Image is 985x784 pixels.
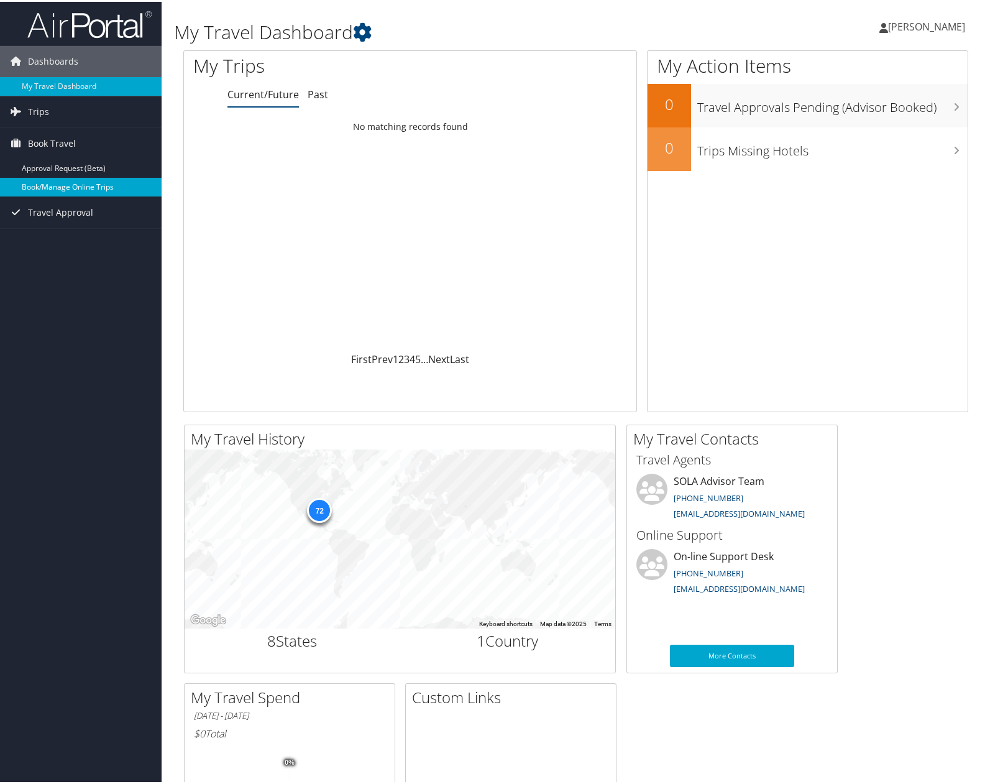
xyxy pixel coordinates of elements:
a: [PHONE_NUMBER] [674,491,743,502]
a: 0Trips Missing Hotels [648,126,968,169]
span: Dashboards [28,44,78,75]
div: 72 [307,496,332,521]
li: On-line Support Desk [630,547,834,598]
h2: 0 [648,92,691,113]
span: Trips [28,95,49,126]
h1: My Travel Dashboard [174,17,710,44]
a: First [351,351,372,364]
span: 8 [267,629,276,649]
h3: Trips Missing Hotels [697,134,968,158]
span: … [421,351,428,364]
a: Prev [372,351,393,364]
a: 4 [410,351,415,364]
a: Next [428,351,450,364]
span: Map data ©2025 [540,619,587,625]
h2: States [194,629,391,650]
h2: Custom Links [412,685,616,706]
td: No matching records found [184,114,636,136]
h2: My Travel History [191,427,615,448]
h3: Online Support [636,525,828,542]
a: 5 [415,351,421,364]
a: 3 [404,351,410,364]
a: 0Travel Approvals Pending (Advisor Booked) [648,82,968,126]
span: $0 [194,725,205,739]
li: SOLA Advisor Team [630,472,834,523]
h6: Total [194,725,385,739]
a: Past [308,86,328,99]
a: [EMAIL_ADDRESS][DOMAIN_NAME] [674,506,805,517]
span: Book Travel [28,126,76,157]
img: airportal-logo.png [27,8,152,37]
a: Open this area in Google Maps (opens a new window) [188,611,229,627]
span: [PERSON_NAME] [888,18,965,32]
img: Google [188,611,229,627]
tspan: 0% [285,757,295,765]
span: 1 [477,629,485,649]
h3: Travel Agents [636,450,828,467]
h2: My Travel Spend [191,685,395,706]
h2: Country [410,629,607,650]
h1: My Action Items [648,51,968,77]
a: Current/Future [227,86,299,99]
a: [PERSON_NAME] [879,6,978,44]
a: [EMAIL_ADDRESS][DOMAIN_NAME] [674,581,805,593]
h1: My Trips [193,51,439,77]
a: 2 [398,351,404,364]
a: More Contacts [670,643,794,665]
a: Last [450,351,469,364]
a: [PHONE_NUMBER] [674,566,743,577]
h2: 0 [648,136,691,157]
a: 1 [393,351,398,364]
h6: [DATE] - [DATE] [194,708,385,720]
a: Terms (opens in new tab) [594,619,612,625]
span: Travel Approval [28,195,93,226]
h3: Travel Approvals Pending (Advisor Booked) [697,91,968,114]
h2: My Travel Contacts [633,427,837,448]
button: Keyboard shortcuts [479,618,533,627]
